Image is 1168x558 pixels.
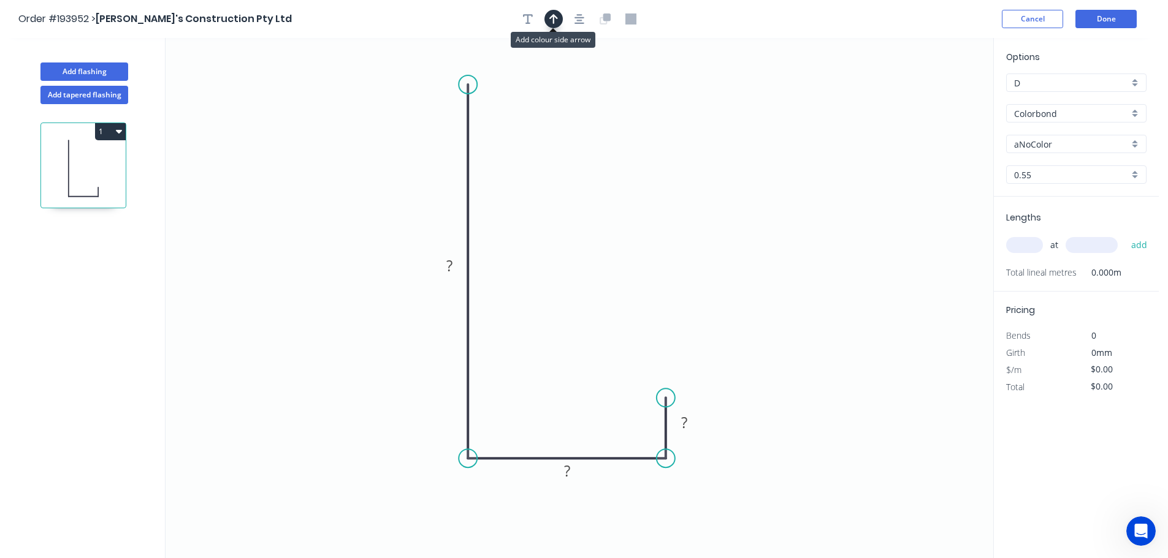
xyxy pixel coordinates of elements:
[1075,10,1137,28] button: Done
[446,255,452,276] tspan: ?
[1006,264,1077,281] span: Total lineal metres
[1006,347,1025,358] span: Girth
[40,86,128,104] button: Add tapered flashing
[1014,138,1129,151] input: Colour
[40,62,128,81] button: Add flashing
[511,32,595,48] div: Add colour side arrow
[1014,77,1129,89] input: Price level
[1050,236,1058,254] span: at
[18,12,96,26] span: Order #193952 >
[166,38,993,558] svg: 0
[1006,364,1021,375] span: $/m
[1006,304,1035,316] span: Pricing
[1077,264,1121,281] span: 0.000m
[1006,211,1041,224] span: Lengths
[1006,330,1031,341] span: Bends
[681,412,687,432] tspan: ?
[1126,516,1156,546] iframe: Intercom live chat
[1125,235,1154,255] button: add
[1006,381,1025,393] span: Total
[1091,347,1112,358] span: 0mm
[1002,10,1063,28] button: Cancel
[1006,51,1040,63] span: Options
[1014,168,1129,181] input: Thickness
[95,123,126,140] button: 1
[96,12,292,26] span: [PERSON_NAME]'s Construction Pty Ltd
[1091,330,1096,341] span: 0
[1014,107,1129,120] input: Material
[564,461,570,481] tspan: ?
